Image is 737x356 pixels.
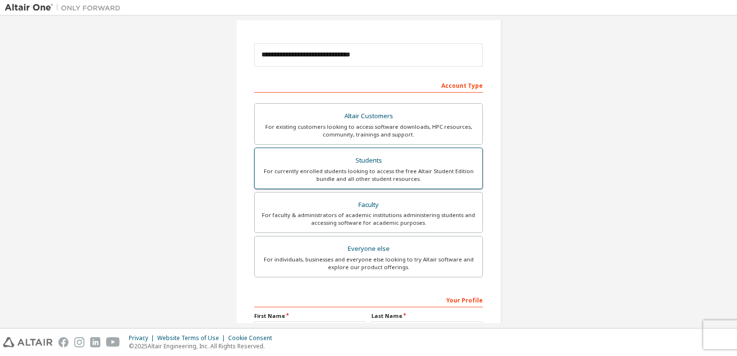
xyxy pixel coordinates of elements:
div: Everyone else [260,242,477,256]
label: Last Name [371,312,483,320]
img: instagram.svg [74,337,84,347]
div: Account Type [254,77,483,93]
div: Students [260,154,477,167]
div: Privacy [129,334,157,342]
div: For faculty & administrators of academic institutions administering students and accessing softwa... [260,211,477,227]
div: Cookie Consent [228,334,278,342]
img: Altair One [5,3,125,13]
img: linkedin.svg [90,337,100,347]
div: For individuals, businesses and everyone else looking to try Altair software and explore our prod... [260,256,477,271]
label: First Name [254,312,366,320]
div: For currently enrolled students looking to access the free Altair Student Edition bundle and all ... [260,167,477,183]
img: youtube.svg [106,337,120,347]
p: © 2025 Altair Engineering, Inc. All Rights Reserved. [129,342,278,350]
div: Your Profile [254,292,483,307]
img: altair_logo.svg [3,337,53,347]
img: facebook.svg [58,337,68,347]
div: Altair Customers [260,110,477,123]
div: Faculty [260,198,477,212]
div: For existing customers looking to access software downloads, HPC resources, community, trainings ... [260,123,477,138]
div: Website Terms of Use [157,334,228,342]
